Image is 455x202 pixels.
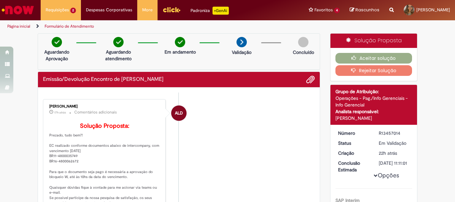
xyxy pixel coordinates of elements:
div: R13457014 [379,130,410,136]
div: [DATE] 11:11:01 [379,160,410,166]
span: Rascunhos [355,7,379,13]
span: 2 [70,8,76,13]
p: Em andamento [165,49,196,55]
div: Operações - Pag./Info Gerenciais - Info Gerencial [335,95,412,108]
b: Solução Proposta: [80,122,129,130]
div: Em Validação [379,140,410,146]
a: Página inicial [7,24,30,29]
span: 4 [334,8,340,13]
span: Requisições [46,7,69,13]
small: Comentários adicionais [74,109,117,115]
time: 28/08/2025 11:10:57 [379,150,397,156]
p: Concluído [293,49,314,56]
img: check-circle-green.png [113,37,124,47]
span: ALD [175,105,183,121]
div: Analista responsável: [335,108,412,115]
div: [PERSON_NAME] [335,115,412,121]
p: Aguardando atendimento [102,49,135,62]
img: check-circle-green.png [175,37,185,47]
img: click_logo_yellow_360x200.png [163,5,181,15]
time: 28/08/2025 15:56:24 [54,110,66,114]
ul: Trilhas de página [5,20,298,33]
p: +GenAi [213,7,229,15]
span: Despesas Corporativas [86,7,132,13]
span: [PERSON_NAME] [416,7,450,13]
span: 17h atrás [54,110,66,114]
img: arrow-next.png [236,37,247,47]
h2: Emissão/Devolução Encontro de Contas Fornecedor Histórico de tíquete [43,77,164,83]
a: Rascunhos [350,7,379,13]
span: Favoritos [314,7,333,13]
img: check-circle-green.png [52,37,62,47]
div: Grupo de Atribuição: [335,88,412,95]
p: Aguardando Aprovação [41,49,73,62]
dt: Número [333,130,374,136]
button: Aceitar solução [335,53,412,64]
img: img-circle-grey.png [298,37,308,47]
div: Andressa Luiza Da Silva [171,105,187,121]
p: Validação [232,49,251,56]
div: Solução Proposta [330,34,417,48]
div: [PERSON_NAME] [49,104,160,108]
span: 22h atrás [379,150,397,156]
dt: Criação [333,150,374,156]
dt: Conclusão Estimada [333,160,374,173]
div: Padroniza [191,7,229,15]
button: Adicionar anexos [306,75,315,84]
dt: Status [333,140,374,146]
span: More [142,7,153,13]
a: Formulário de Atendimento [45,24,94,29]
button: Rejeitar Solução [335,65,412,76]
div: 28/08/2025 11:10:57 [379,150,410,156]
img: ServiceNow [1,3,35,17]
